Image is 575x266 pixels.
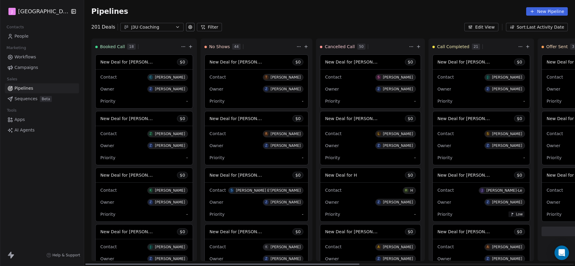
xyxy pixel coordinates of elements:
[265,143,267,148] div: Z
[210,188,226,193] span: Contact
[204,168,308,222] div: New Deal for [PERSON_NAME] E'[PERSON_NAME]$0ContactS[PERSON_NAME] E'[PERSON_NAME]OwnerZ[PERSON_NA...
[155,245,185,249] div: [PERSON_NAME]
[265,75,267,80] div: T
[155,200,185,204] div: [PERSON_NAME]
[5,83,79,93] a: Pipelines
[5,125,79,135] a: AI Agents
[378,87,380,91] div: Z
[210,143,223,148] span: Owner
[210,59,273,65] span: New Deal for [PERSON_NAME]
[302,155,303,161] span: -
[14,33,29,39] span: People
[100,99,115,104] span: Priority
[487,131,488,136] div: S
[5,94,79,104] a: SequencesBeta
[100,172,164,178] span: New Deal for [PERSON_NAME]
[4,43,29,52] span: Marketing
[492,257,522,261] div: [PERSON_NAME]
[46,253,80,258] a: Help & Support
[5,115,79,125] a: Apps
[150,87,152,91] div: Z
[265,200,267,205] div: Z
[204,54,308,109] div: New Deal for [PERSON_NAME]$0ContactT[PERSON_NAME]OwnerZ[PERSON_NAME]Priority-
[210,75,226,79] span: Contact
[95,54,193,109] div: New Deal for [PERSON_NAME]$0ContactC[PERSON_NAME]OwnerZ[PERSON_NAME]Priority-
[295,172,301,178] span: $ 0
[408,116,413,122] span: $ 0
[131,24,173,30] div: J3U Coaching
[325,188,341,193] span: Contact
[492,144,522,148] div: [PERSON_NAME]
[11,8,13,14] span: J
[325,59,389,65] span: New Deal for [PERSON_NAME]
[155,144,185,148] div: [PERSON_NAME]
[210,99,225,104] span: Priority
[492,200,522,204] div: [PERSON_NAME]
[320,54,421,109] div: New Deal for [PERSON_NAME]$0ContactS[PERSON_NAME]OwnerZ[PERSON_NAME]Priority-
[438,212,453,217] span: Priority
[487,200,489,205] div: Z
[325,212,340,217] span: Priority
[547,143,561,148] span: Owner
[270,132,301,136] div: [PERSON_NAME]
[383,87,413,91] div: [PERSON_NAME]
[547,200,561,205] span: Owner
[408,172,413,178] span: $ 0
[378,245,380,249] div: A
[432,39,517,54] div: Call Completed21
[14,116,25,123] span: Apps
[517,172,522,178] span: $ 0
[210,212,225,217] span: Priority
[383,75,413,79] div: [PERSON_NAME]
[210,116,273,121] span: New Deal for [PERSON_NAME]
[265,87,267,91] div: Z
[150,200,152,205] div: Z
[378,143,380,148] div: Z
[100,212,115,217] span: Priority
[320,168,421,222] div: New Deal for H$0ContactHHOwnerZ[PERSON_NAME]Priority-
[487,256,489,261] div: Z
[265,245,267,249] div: K
[464,23,498,31] button: Edit View
[100,188,117,193] span: Contact
[487,143,489,148] div: Z
[210,256,223,261] span: Owner
[492,75,522,79] div: [PERSON_NAME]
[270,245,301,249] div: [PERSON_NAME]
[547,87,561,91] span: Owner
[378,131,380,136] div: L
[487,75,488,80] div: J
[383,200,413,204] div: [PERSON_NAME]
[378,75,379,80] div: S
[492,87,522,91] div: [PERSON_NAME]
[486,188,522,193] div: [PERSON_NAME]-Le
[295,59,301,65] span: $ 0
[265,256,267,261] div: Z
[265,131,267,136] div: R
[438,172,508,178] span: New Deal for [PERSON_NAME]-Le
[100,244,117,249] span: Contact
[180,172,185,178] span: $ 0
[383,132,413,136] div: [PERSON_NAME]
[155,87,185,91] div: [PERSON_NAME]
[506,23,568,31] button: Sort: Last Activity Date
[325,256,339,261] span: Owner
[547,155,562,160] span: Priority
[320,111,421,165] div: New Deal for [PERSON_NAME]$0ContactL[PERSON_NAME]OwnerZ[PERSON_NAME]Priority-
[210,172,314,178] span: New Deal for [PERSON_NAME] E'[PERSON_NAME]
[438,244,454,249] span: Contact
[5,52,79,62] a: Workflows
[100,87,114,91] span: Owner
[432,54,530,109] div: New Deal for [PERSON_NAME]$0ContactJ[PERSON_NAME]OwnerZ[PERSON_NAME]Priority-
[100,200,114,205] span: Owner
[438,155,453,160] span: Priority
[325,143,339,148] span: Owner
[414,211,416,217] span: -
[517,59,522,65] span: $ 0
[472,44,480,50] span: 21
[180,229,185,235] span: $ 0
[204,39,295,54] div: No Shows44
[546,44,568,50] span: Offer Sent
[325,116,389,121] span: New Deal for [PERSON_NAME]
[410,188,413,193] div: H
